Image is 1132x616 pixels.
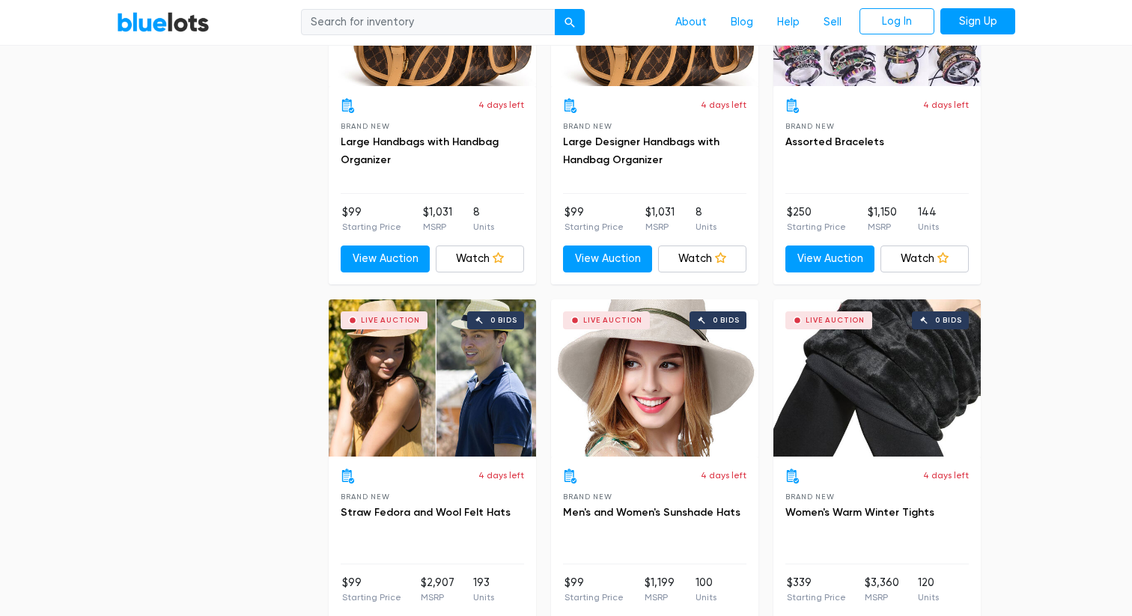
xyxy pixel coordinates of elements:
[301,9,556,36] input: Search for inventory
[478,98,524,112] p: 4 days left
[785,246,874,272] a: View Auction
[785,122,834,130] span: Brand New
[341,135,499,166] a: Large Handbags with Handbag Organizer
[473,591,494,604] p: Units
[342,591,401,604] p: Starting Price
[645,591,675,604] p: MSRP
[713,317,740,324] div: 0 bids
[923,98,969,112] p: 4 days left
[765,8,812,37] a: Help
[719,8,765,37] a: Blog
[773,299,981,457] a: Live Auction 0 bids
[329,299,536,457] a: Live Auction 0 bids
[785,493,834,501] span: Brand New
[565,591,624,604] p: Starting Price
[341,493,389,501] span: Brand New
[551,299,758,457] a: Live Auction 0 bids
[342,220,401,234] p: Starting Price
[787,575,846,605] li: $339
[918,220,939,234] p: Units
[812,8,853,37] a: Sell
[645,220,675,234] p: MSRP
[696,204,716,234] li: 8
[421,591,454,604] p: MSRP
[342,204,401,234] li: $99
[341,122,389,130] span: Brand New
[342,575,401,605] li: $99
[473,204,494,234] li: 8
[565,204,624,234] li: $99
[565,220,624,234] p: Starting Price
[645,204,675,234] li: $1,031
[696,591,716,604] p: Units
[478,469,524,482] p: 4 days left
[565,575,624,605] li: $99
[563,122,612,130] span: Brand New
[473,220,494,234] p: Units
[787,204,846,234] li: $250
[563,135,719,166] a: Large Designer Handbags with Handbag Organizer
[918,204,939,234] li: 144
[701,469,746,482] p: 4 days left
[806,317,865,324] div: Live Auction
[583,317,642,324] div: Live Auction
[361,317,420,324] div: Live Auction
[696,220,716,234] p: Units
[421,575,454,605] li: $2,907
[696,575,716,605] li: 100
[785,135,884,148] a: Assorted Bracelets
[918,591,939,604] p: Units
[423,220,452,234] p: MSRP
[563,493,612,501] span: Brand New
[436,246,525,272] a: Watch
[859,8,934,35] a: Log In
[787,591,846,604] p: Starting Price
[563,246,652,272] a: View Auction
[880,246,970,272] a: Watch
[663,8,719,37] a: About
[341,506,511,519] a: Straw Fedora and Wool Felt Hats
[701,98,746,112] p: 4 days left
[473,575,494,605] li: 193
[658,246,747,272] a: Watch
[918,575,939,605] li: 120
[868,220,897,234] p: MSRP
[923,469,969,482] p: 4 days left
[490,317,517,324] div: 0 bids
[645,575,675,605] li: $1,199
[865,575,899,605] li: $3,360
[868,204,897,234] li: $1,150
[935,317,962,324] div: 0 bids
[341,246,430,272] a: View Auction
[787,220,846,234] p: Starting Price
[423,204,452,234] li: $1,031
[117,11,210,33] a: BlueLots
[563,506,740,519] a: Men's and Women's Sunshade Hats
[940,8,1015,35] a: Sign Up
[785,506,934,519] a: Women's Warm Winter Tights
[865,591,899,604] p: MSRP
